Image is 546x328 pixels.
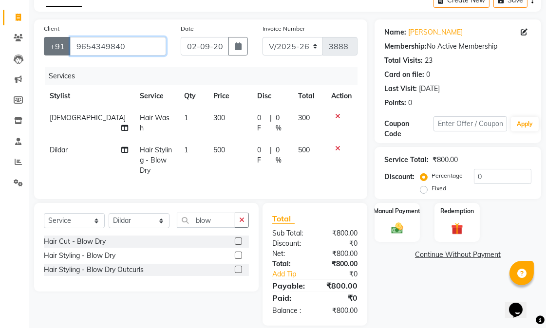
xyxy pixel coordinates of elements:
[384,70,424,80] div: Card on file:
[44,37,71,55] button: +91
[270,145,272,165] span: |
[276,113,286,133] span: 0 %
[315,228,365,238] div: ₹800.00
[440,207,474,216] label: Redemption
[315,306,365,316] div: ₹800.00
[388,221,407,235] img: _cash.svg
[511,117,539,131] button: Apply
[213,146,225,154] span: 500
[384,98,406,108] div: Points:
[178,85,207,107] th: Qty
[384,84,417,94] div: Last Visit:
[184,113,188,122] span: 1
[265,306,315,316] div: Balance :
[374,207,421,216] label: Manual Payment
[433,155,458,165] div: ₹800.00
[265,238,315,249] div: Discount:
[263,24,305,33] label: Invoice Number
[44,251,115,261] div: Hair Styling - Blow Dry
[134,85,178,107] th: Service
[432,184,446,193] label: Fixed
[292,85,325,107] th: Total
[315,292,365,304] div: ₹0
[377,250,539,260] a: Continue Without Payment
[433,116,507,131] input: Enter Offer / Coupon Code
[315,249,365,259] div: ₹800.00
[315,259,365,269] div: ₹800.00
[265,280,315,292] div: Payable:
[425,55,433,66] div: 23
[257,145,266,165] span: 0 F
[276,145,286,165] span: 0 %
[45,67,365,85] div: Services
[323,269,365,279] div: ₹0
[265,269,323,279] a: Add Tip
[384,119,433,139] div: Coupon Code
[315,280,365,292] div: ₹800.00
[272,214,295,224] span: Total
[70,37,166,55] input: Search by Name/Mobile/Email/Code
[384,41,531,52] div: No Active Membership
[384,55,423,66] div: Total Visits:
[384,155,429,165] div: Service Total:
[298,113,310,122] span: 300
[419,84,440,94] div: [DATE]
[315,238,365,249] div: ₹0
[140,113,169,132] span: Hair Wash
[265,228,315,238] div: Sub Total:
[270,113,272,133] span: |
[140,146,172,175] span: Hair Styling - Blow Dry
[384,41,427,52] div: Membership:
[298,146,310,154] span: 500
[505,289,536,318] iframe: chat widget
[44,24,59,33] label: Client
[432,171,463,180] label: Percentage
[265,249,315,259] div: Net:
[257,113,266,133] span: 0 F
[181,24,194,33] label: Date
[44,85,134,107] th: Stylist
[213,113,225,122] span: 300
[50,113,126,122] span: [DEMOGRAPHIC_DATA]
[44,265,144,275] div: Hair Styling - Blow Dry Outcurls
[50,146,68,154] span: Dildar
[325,85,358,107] th: Action
[408,27,463,37] a: [PERSON_NAME]
[448,221,467,236] img: _gift.svg
[384,172,414,182] div: Discount:
[44,237,106,247] div: Hair Cut - Blow Dry
[408,98,412,108] div: 0
[251,85,292,107] th: Disc
[177,213,235,228] input: Search or Scan
[265,259,315,269] div: Total:
[184,146,188,154] span: 1
[426,70,430,80] div: 0
[265,292,315,304] div: Paid:
[207,85,251,107] th: Price
[384,27,406,37] div: Name:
